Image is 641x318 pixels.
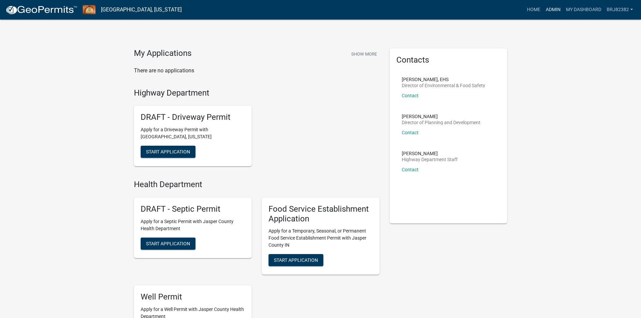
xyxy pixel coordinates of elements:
img: Jasper County, Indiana [83,5,96,14]
p: Highway Department Staff [402,157,458,162]
a: Admin [543,3,563,16]
a: brj82382 [604,3,636,16]
p: [PERSON_NAME] [402,151,458,156]
h5: DRAFT - Driveway Permit [141,112,245,122]
p: Apply for a Driveway Permit with [GEOGRAPHIC_DATA], [US_STATE] [141,126,245,140]
h4: My Applications [134,48,191,59]
h5: Well Permit [141,292,245,302]
p: [PERSON_NAME], EHS [402,77,485,82]
h5: Contacts [396,55,501,65]
h5: Food Service Establishment Application [269,204,373,224]
p: [PERSON_NAME] [402,114,480,119]
h4: Highway Department [134,88,380,98]
a: Contact [402,130,419,135]
h4: Health Department [134,180,380,189]
button: Start Application [269,254,323,266]
span: Start Application [146,149,190,154]
button: Start Application [141,146,195,158]
p: Director of Planning and Development [402,120,480,125]
p: There are no applications [134,67,380,75]
p: Director of Environmental & Food Safety [402,83,485,88]
p: Apply for a Temporary, Seasonal, or Permanent Food Service Establishment Permit with Jasper Count... [269,227,373,249]
button: Show More [349,48,380,60]
p: Apply for a Septic Permit with Jasper County Health Department [141,218,245,232]
a: Contact [402,167,419,172]
span: Start Application [146,241,190,246]
span: Start Application [274,257,318,263]
a: Home [524,3,543,16]
h5: DRAFT - Septic Permit [141,204,245,214]
button: Start Application [141,238,195,250]
a: Contact [402,93,419,98]
a: [GEOGRAPHIC_DATA], [US_STATE] [101,4,182,15]
a: My Dashboard [563,3,604,16]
